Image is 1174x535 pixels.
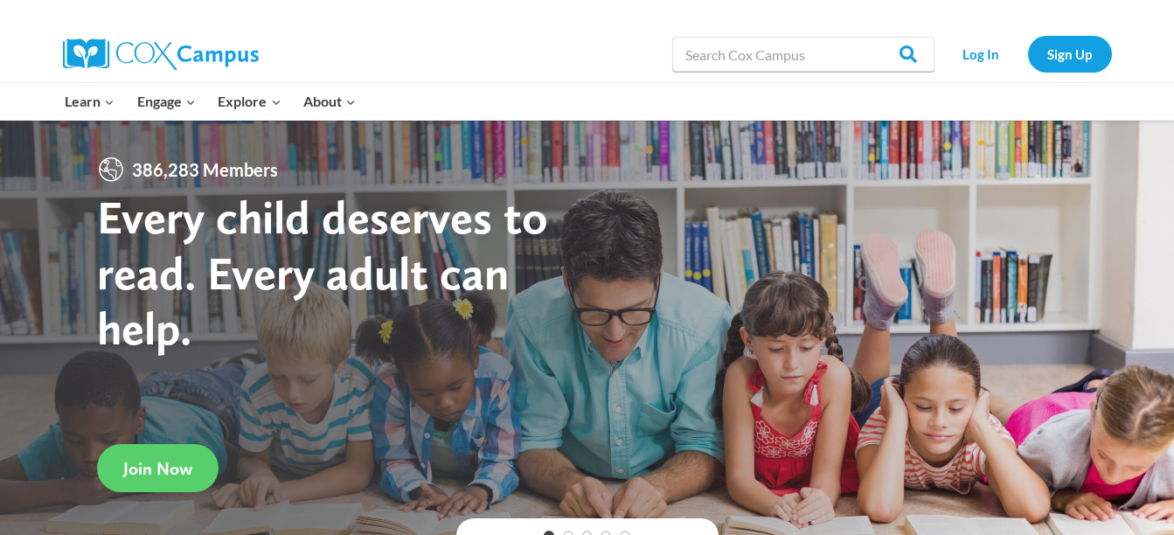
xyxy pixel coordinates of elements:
[137,90,196,113] span: Engage
[943,36,1112,72] nav: Secondary Navigation
[54,83,367,120] nav: Primary Navigation
[1028,36,1112,72] a: Sign Up
[97,189,548,356] strong: Every child deserves to read. Every adult can help.
[672,37,934,72] input: Search Cox Campus
[943,36,1019,72] a: Log In
[63,38,259,70] img: Cox Campus
[218,90,281,113] span: Explore
[125,156,285,184] span: 386,283 Members
[123,458,192,479] span: Join Now
[303,90,356,113] span: About
[97,444,219,492] a: Join Now
[65,90,115,113] span: Learn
